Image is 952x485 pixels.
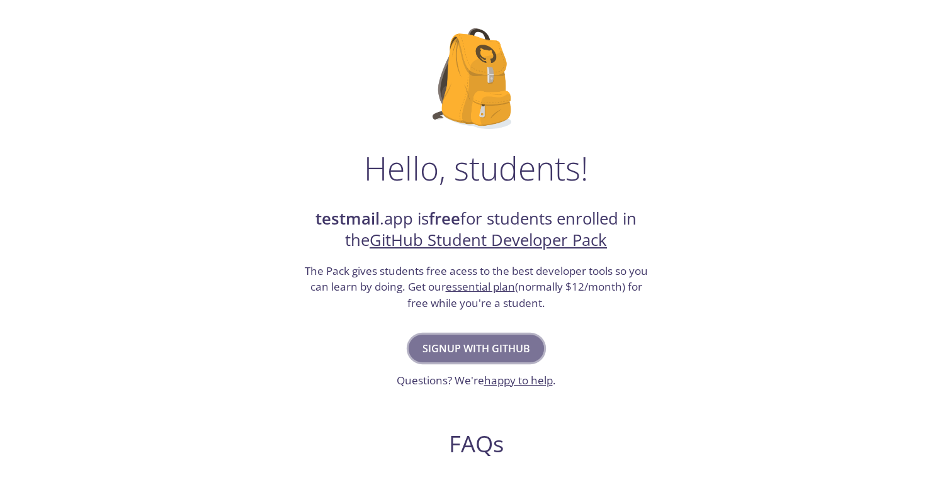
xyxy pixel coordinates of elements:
h1: Hello, students! [364,149,588,187]
a: essential plan [446,279,515,294]
h2: .app is for students enrolled in the [303,208,649,252]
strong: testmail [315,208,380,230]
a: happy to help [484,373,553,387]
span: Signup with GitHub [422,340,530,357]
h2: FAQs [234,430,718,458]
h3: The Pack gives students free acess to the best developer tools so you can learn by doing. Get our... [303,263,649,311]
a: GitHub Student Developer Pack [370,229,607,251]
img: github-student-backpack.png [433,28,520,129]
button: Signup with GitHub [409,335,544,362]
h3: Questions? We're . [397,372,556,389]
strong: free [429,208,460,230]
